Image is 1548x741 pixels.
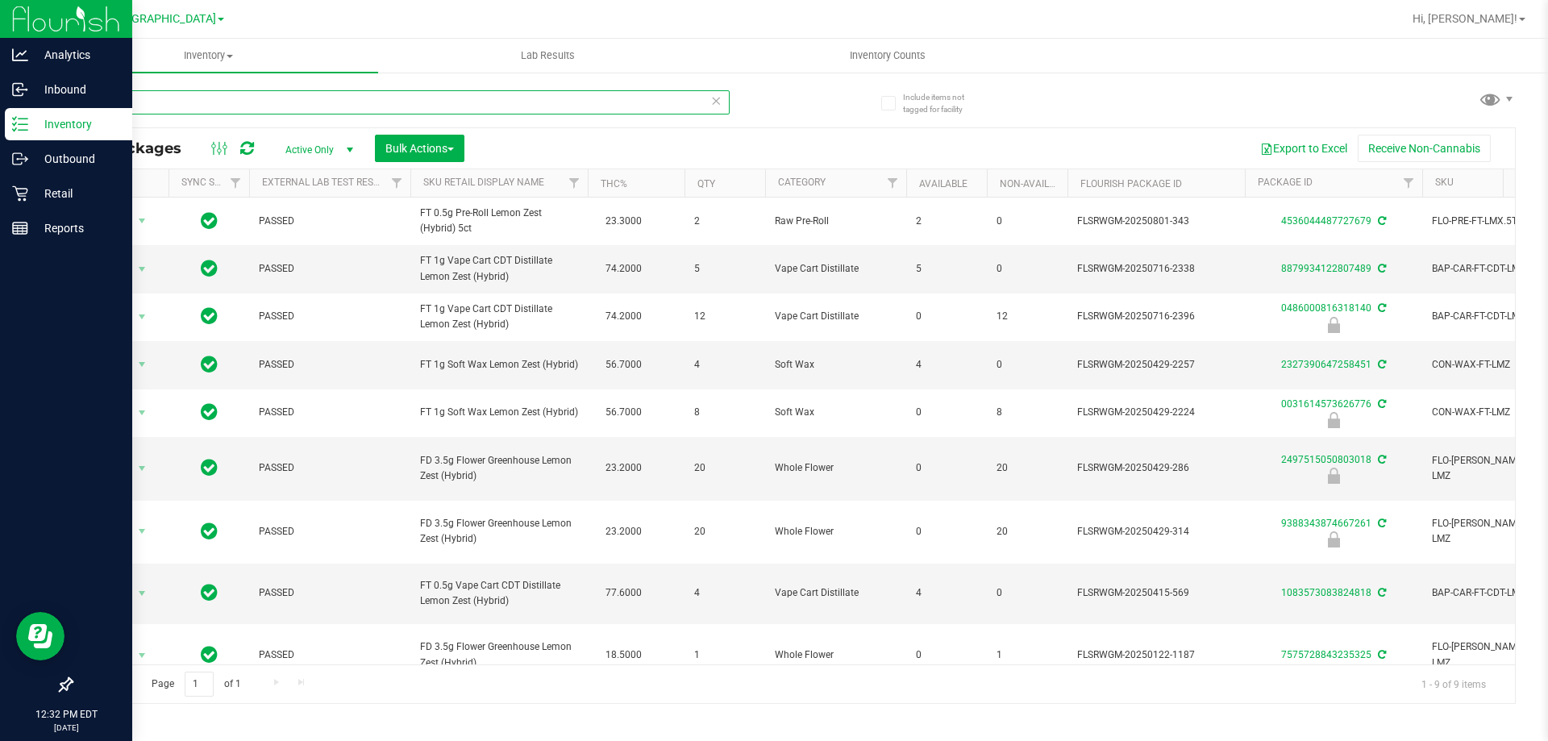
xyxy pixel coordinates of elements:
[181,177,243,188] a: Sync Status
[201,643,218,666] span: In Sync
[385,142,454,155] span: Bulk Actions
[39,39,378,73] a: Inventory
[39,48,378,63] span: Inventory
[1375,263,1386,274] span: Sync from Compliance System
[880,169,906,197] a: Filter
[694,460,755,476] span: 20
[201,257,218,280] span: In Sync
[775,357,897,373] span: Soft Wax
[1281,518,1371,529] a: 9388343874667261
[28,219,125,238] p: Reports
[1258,177,1313,188] a: Package ID
[420,405,578,420] span: FT 1g Soft Wax Lemon Zest (Hybrid)
[597,520,650,543] span: 23.2000
[1281,649,1371,660] a: 7575728843235325
[12,220,28,236] inline-svg: Reports
[201,305,218,327] span: In Sync
[561,169,588,197] a: Filter
[259,585,401,601] span: PASSED
[597,353,650,377] span: 56.7000
[375,135,464,162] button: Bulk Actions
[1077,357,1235,373] span: FLSRWGM-20250429-2257
[1396,169,1422,197] a: Filter
[420,206,578,236] span: FT 0.5g Pre-Roll Lemon Zest (Hybrid) 5ct
[259,261,401,277] span: PASSED
[132,457,152,480] span: select
[28,149,125,169] p: Outbound
[1077,214,1235,229] span: FLSRWGM-20250801-343
[1281,359,1371,370] a: 2327390647258451
[694,647,755,663] span: 1
[259,405,401,420] span: PASSED
[1242,531,1425,547] div: Newly Received
[423,177,544,188] a: Sku Retail Display Name
[1077,647,1235,663] span: FLSRWGM-20250122-1187
[1375,454,1386,465] span: Sync from Compliance System
[201,520,218,543] span: In Sync
[916,309,977,324] span: 0
[1375,587,1386,598] span: Sync from Compliance System
[499,48,597,63] span: Lab Results
[697,178,715,189] a: Qty
[1281,263,1371,274] a: 8879934122807489
[16,612,64,660] iframe: Resource center
[694,524,755,539] span: 20
[828,48,947,63] span: Inventory Counts
[378,39,718,73] a: Lab Results
[259,460,401,476] span: PASSED
[132,353,152,376] span: select
[1242,412,1425,428] div: Newly Received
[7,707,125,722] p: 12:32 PM EDT
[12,81,28,98] inline-svg: Inbound
[259,647,401,663] span: PASSED
[28,80,125,99] p: Inbound
[694,261,755,277] span: 5
[597,210,650,233] span: 23.3000
[710,90,722,111] span: Clear
[997,524,1058,539] span: 20
[1281,454,1371,465] a: 2497515050803018
[259,214,401,229] span: PASSED
[185,672,214,697] input: 1
[775,261,897,277] span: Vape Cart Distillate
[1375,518,1386,529] span: Sync from Compliance System
[997,357,1058,373] span: 0
[775,460,897,476] span: Whole Flower
[778,177,826,188] a: Category
[1375,398,1386,410] span: Sync from Compliance System
[201,353,218,376] span: In Sync
[1077,309,1235,324] span: FLSRWGM-20250716-2396
[84,139,198,157] span: All Packages
[916,261,977,277] span: 5
[597,643,650,667] span: 18.5000
[1281,398,1371,410] a: 0031614573626776
[718,39,1057,73] a: Inventory Counts
[1375,359,1386,370] span: Sync from Compliance System
[28,114,125,134] p: Inventory
[1077,460,1235,476] span: FLSRWGM-20250429-286
[1281,587,1371,598] a: 1083573083824818
[601,178,627,189] a: THC%
[597,456,650,480] span: 23.2000
[262,177,389,188] a: External Lab Test Result
[1375,302,1386,314] span: Sync from Compliance System
[201,581,218,604] span: In Sync
[597,305,650,328] span: 74.2000
[1375,649,1386,660] span: Sync from Compliance System
[259,309,401,324] span: PASSED
[420,639,578,670] span: FD 3.5g Flower Greenhouse Lemon Zest (Hybrid)
[997,460,1058,476] span: 20
[132,520,152,543] span: select
[1281,215,1371,227] a: 4536044487727679
[1077,405,1235,420] span: FLSRWGM-20250429-2224
[223,169,249,197] a: Filter
[775,524,897,539] span: Whole Flower
[71,90,730,114] input: Search Package ID, Item Name, SKU, Lot or Part Number...
[775,405,897,420] span: Soft Wax
[1409,672,1499,696] span: 1 - 9 of 9 items
[1077,585,1235,601] span: FLSRWGM-20250415-569
[597,401,650,424] span: 56.7000
[919,178,967,189] a: Available
[132,306,152,328] span: select
[28,184,125,203] p: Retail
